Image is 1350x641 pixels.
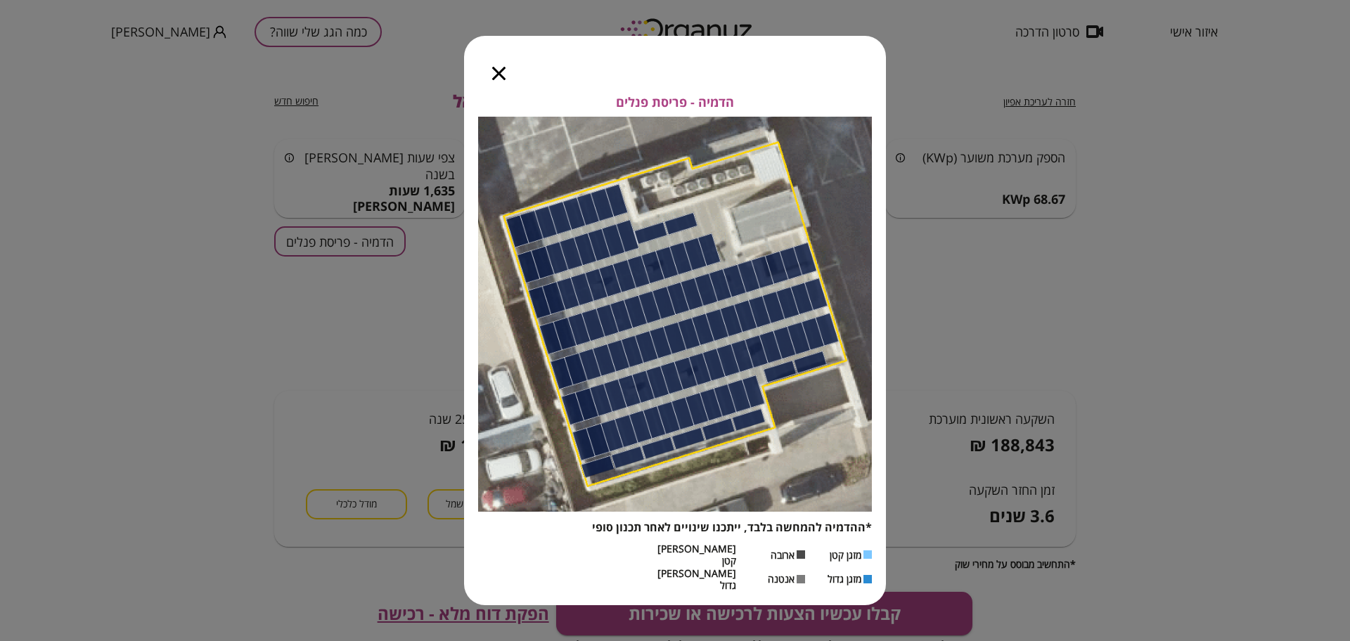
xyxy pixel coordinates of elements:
[616,95,734,110] span: הדמיה - פריסת פנלים
[657,567,736,592] span: [PERSON_NAME] גדול
[657,543,736,567] span: [PERSON_NAME] קטן
[768,573,795,585] span: אנטנה
[592,519,872,535] span: *ההדמיה להמחשה בלבד, ייתכנו שינויים לאחר תכנון סופי
[828,573,861,585] span: מזגן גדול
[771,549,795,561] span: ארובה
[830,549,861,561] span: מזגן קטן
[478,117,872,512] img: Panels layout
